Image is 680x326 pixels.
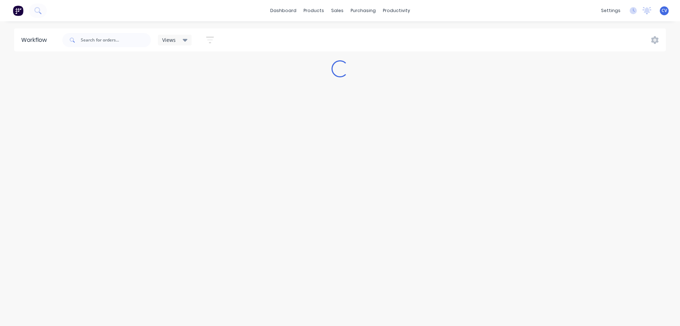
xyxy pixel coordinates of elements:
span: CV [662,7,667,14]
div: sales [328,5,347,16]
div: settings [597,5,624,16]
input: Search for orders... [81,33,151,47]
a: dashboard [267,5,300,16]
img: Factory [13,5,23,16]
div: Workflow [21,36,50,44]
div: purchasing [347,5,379,16]
span: Views [162,36,176,44]
div: products [300,5,328,16]
div: productivity [379,5,414,16]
